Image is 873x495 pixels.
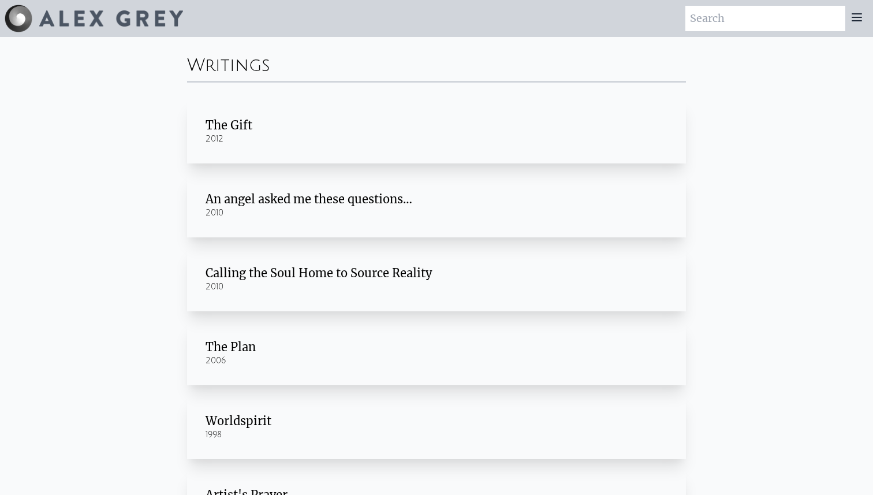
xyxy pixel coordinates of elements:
[206,265,667,281] div: Calling the Soul Home to Source Reality
[206,117,667,133] div: The Gift
[187,247,686,311] a: Calling the Soul Home to Source Reality 2010
[206,281,667,293] div: 2010
[685,6,845,31] input: Search
[206,413,667,429] div: Worldspirit
[206,339,667,355] div: The Plan
[187,46,686,81] div: Writings
[187,394,686,459] a: Worldspirit 1998
[187,321,686,385] a: The Plan 2006
[206,133,667,145] div: 2012
[206,191,667,207] div: An angel asked me these questions…
[206,429,667,441] div: 1998
[187,173,686,237] a: An angel asked me these questions… 2010
[187,99,686,163] a: The Gift 2012
[206,355,667,367] div: 2006
[206,207,667,219] div: 2010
